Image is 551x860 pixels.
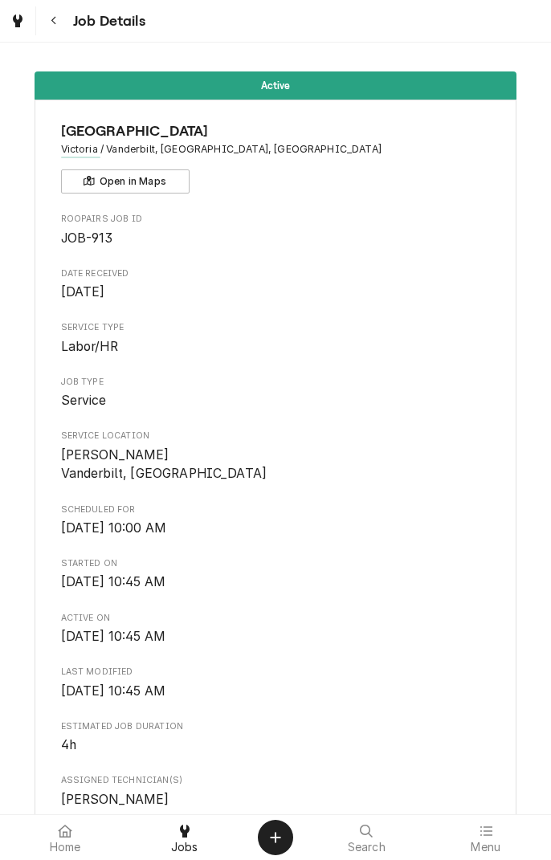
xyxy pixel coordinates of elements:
[61,520,166,536] span: [DATE] 10:00 AM
[39,6,68,35] button: Navigate back
[61,267,491,280] span: Date Received
[61,284,105,300] span: [DATE]
[61,337,491,357] span: Service Type
[61,447,267,482] span: [PERSON_NAME] Vanderbilt, [GEOGRAPHIC_DATA]
[261,80,291,91] span: Active
[61,666,491,679] span: Last Modified
[61,321,491,356] div: Service Type
[61,574,165,589] span: [DATE] 10:45 AM
[61,283,491,302] span: Date Received
[61,120,491,194] div: Client Information
[61,229,491,248] span: Roopairs Job ID
[61,736,491,755] span: Estimated Job Duration
[61,339,118,354] span: Labor/HR
[6,818,124,857] a: Home
[61,557,491,570] span: Started On
[427,818,545,857] a: Menu
[61,230,113,246] span: JOB-913
[61,503,491,538] div: Scheduled For
[61,720,491,733] span: Estimated Job Duration
[61,393,107,408] span: Service
[61,573,491,592] span: Started On
[61,267,491,302] div: Date Received
[126,818,244,857] a: Jobs
[308,818,426,857] a: Search
[61,666,491,700] div: Last Modified
[61,612,491,625] span: Active On
[61,629,165,644] span: [DATE] 10:45 AM
[61,446,491,483] span: Service Location
[35,71,516,100] div: Status
[61,376,491,410] div: Job Type
[61,213,491,226] span: Roopairs Job ID
[61,790,491,809] span: Assigned Technician(s)
[61,142,491,157] span: Address
[61,792,169,807] span: [PERSON_NAME]
[61,321,491,334] span: Service Type
[61,737,76,752] span: 4h
[61,612,491,646] div: Active On
[61,774,491,787] span: Assigned Technician(s)
[61,682,491,701] span: Last Modified
[68,10,145,32] span: Job Details
[61,557,491,592] div: Started On
[61,683,165,699] span: [DATE] 10:45 AM
[61,627,491,646] span: Active On
[61,519,491,538] span: Scheduled For
[61,720,491,755] div: Estimated Job Duration
[471,841,500,854] span: Menu
[61,169,190,194] button: Open in Maps
[61,430,491,442] span: Service Location
[61,503,491,516] span: Scheduled For
[171,841,198,854] span: Jobs
[61,213,491,247] div: Roopairs Job ID
[3,6,32,35] a: Go to Jobs
[258,820,293,855] button: Create Object
[61,391,491,410] span: Job Type
[50,841,81,854] span: Home
[348,841,386,854] span: Search
[61,774,491,809] div: Assigned Technician(s)
[61,430,491,483] div: Service Location
[61,376,491,389] span: Job Type
[61,120,491,142] span: Name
